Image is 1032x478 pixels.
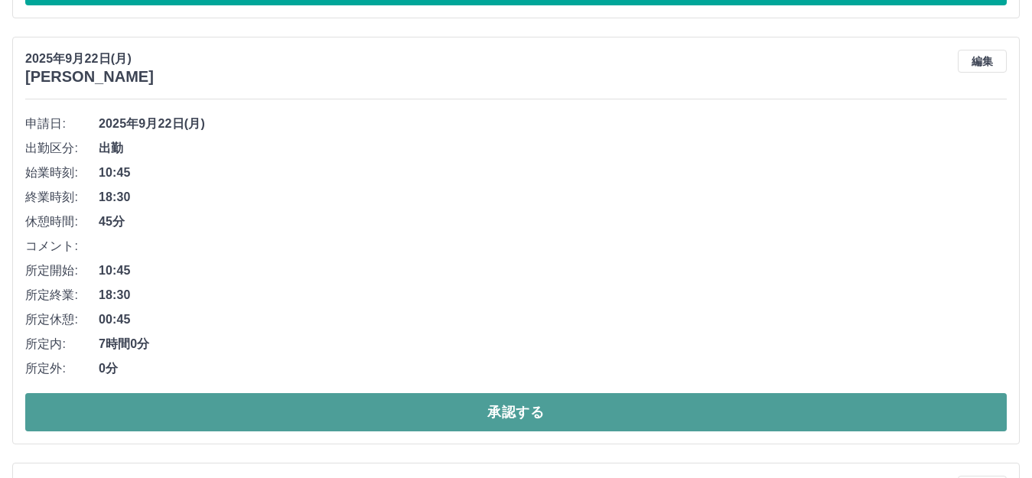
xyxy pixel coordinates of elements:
span: 所定内: [25,335,99,353]
span: 休憩時間: [25,213,99,231]
button: 承認する [25,393,1007,431]
button: 編集 [958,50,1007,73]
span: 所定休憩: [25,311,99,329]
span: 申請日: [25,115,99,133]
span: 10:45 [99,262,1007,280]
span: 2025年9月22日(月) [99,115,1007,133]
span: 所定開始: [25,262,99,280]
span: 18:30 [99,286,1007,304]
span: 出勤 [99,139,1007,158]
p: 2025年9月22日(月) [25,50,154,68]
span: コメント: [25,237,99,255]
span: 終業時刻: [25,188,99,206]
span: 所定終業: [25,286,99,304]
span: 所定外: [25,359,99,378]
span: 00:45 [99,311,1007,329]
span: 45分 [99,213,1007,231]
span: 10:45 [99,164,1007,182]
span: 7時間0分 [99,335,1007,353]
h3: [PERSON_NAME] [25,68,154,86]
span: 0分 [99,359,1007,378]
span: 出勤区分: [25,139,99,158]
span: 始業時刻: [25,164,99,182]
span: 18:30 [99,188,1007,206]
